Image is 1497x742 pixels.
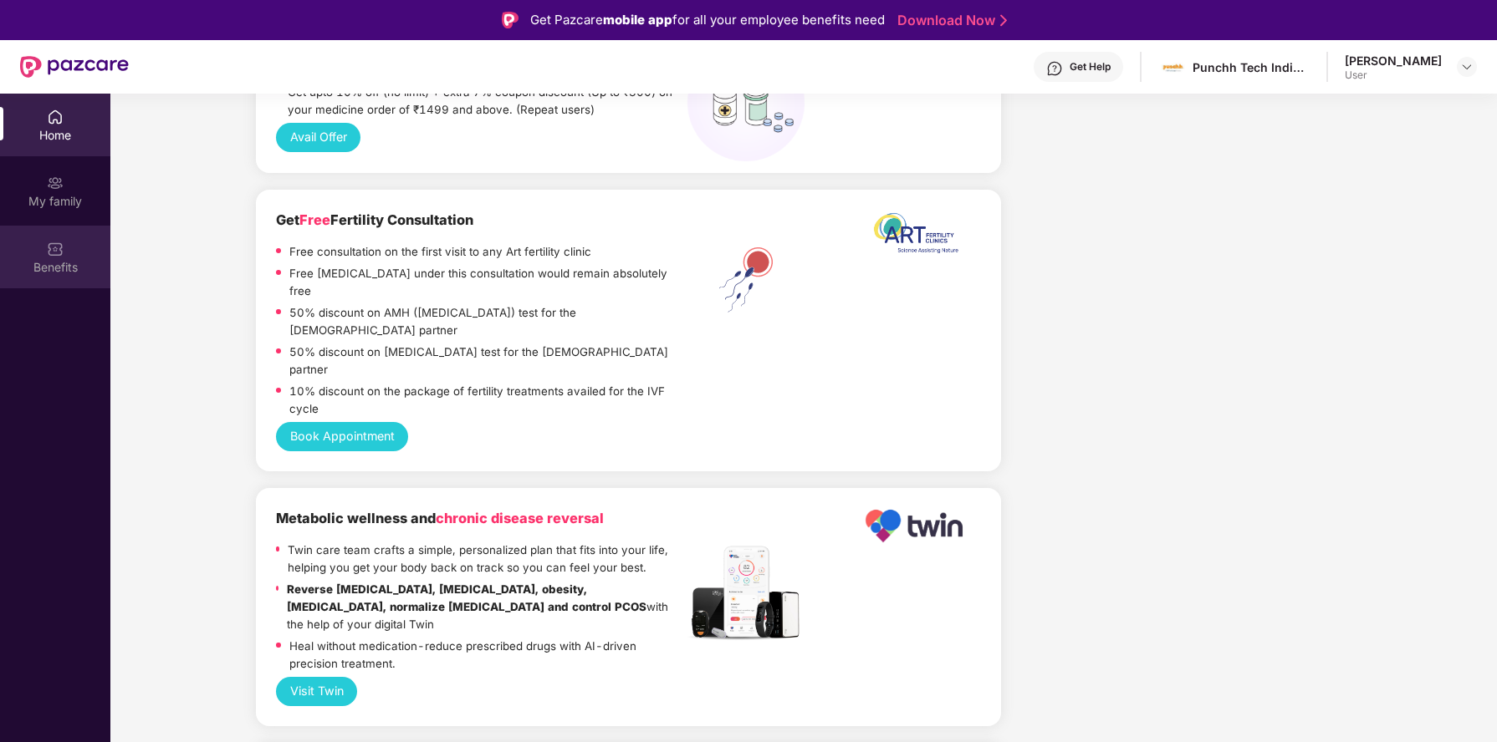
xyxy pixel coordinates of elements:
[864,508,964,543] img: Logo.png
[1460,60,1474,74] img: svg+xml;base64,PHN2ZyBpZD0iRHJvcGRvd24tMzJ4MzIiIHhtbG5zPSJodHRwOi8vd3d3LnczLm9yZy8yMDAwL3N2ZyIgd2...
[687,541,805,643] img: Header.jpg
[897,12,1002,29] a: Download Now
[1193,59,1310,75] div: Punchh Tech India Pvt Ltd (A PAR Technology Company)
[289,383,687,418] p: 10% discount on the package of fertility treatments availed for the IVF cycle
[1345,69,1442,82] div: User
[287,581,687,633] p: with the help of your digital Twin
[1345,53,1442,69] div: [PERSON_NAME]
[287,582,646,613] strong: Reverse [MEDICAL_DATA], [MEDICAL_DATA], obesity, [MEDICAL_DATA], normalize [MEDICAL_DATA] and con...
[276,677,357,706] button: Visit Twin
[289,638,687,673] p: Heal without medication-reduce prescribed drugs with AI-driven precision treatment.
[276,422,408,451] button: Book Appointment
[1046,60,1063,77] img: svg+xml;base64,PHN2ZyBpZD0iSGVscC0zMngzMiIgeG1sbnM9Imh0dHA6Ly93d3cudzMub3JnLzIwMDAvc3ZnIiB3aWR0aD...
[289,304,687,339] p: 50% discount on AMH ([MEDICAL_DATA]) test for the [DEMOGRAPHIC_DATA] partner
[289,265,687,300] p: Free [MEDICAL_DATA] under this consultation would remain absolutely free
[47,175,64,191] img: svg+xml;base64,PHN2ZyB3aWR0aD0iMjAiIGhlaWdodD0iMjAiIHZpZXdCb3g9IjAgMCAyMCAyMCIgZmlsbD0ibm9uZSIgeG...
[299,211,330,228] span: Free
[687,44,805,161] img: medicines%20(1).png
[603,12,672,28] strong: mobile app
[1070,60,1111,74] div: Get Help
[288,541,687,577] p: Twin care team crafts a simple, personalized plan that fits into your life, helping you get your ...
[436,510,604,526] span: chronic disease reversal
[20,56,129,78] img: New Pazcare Logo
[47,109,64,125] img: svg+xml;base64,PHN2ZyBpZD0iSG9tZSIgeG1sbnM9Imh0dHA6Ly93d3cudzMub3JnLzIwMDAvc3ZnIiB3aWR0aD0iMjAiIG...
[276,510,604,526] b: Metabolic wellness and
[864,210,964,264] img: ART%20logo%20printable%20jpg.jpg
[1000,12,1007,29] img: Stroke
[1161,55,1185,79] img: images.jpg
[276,123,360,152] button: Avail Offer
[687,243,805,317] img: ART%20Fertility.png
[47,241,64,257] img: svg+xml;base64,PHN2ZyBpZD0iQmVuZWZpdHMiIHhtbG5zPSJodHRwOi8vd3d3LnczLm9yZy8yMDAwL3N2ZyIgd2lkdGg9Ij...
[289,343,687,379] p: 50% discount on [MEDICAL_DATA] test for the [DEMOGRAPHIC_DATA] partner
[530,10,885,30] div: Get Pazcare for all your employee benefits need
[288,84,687,119] p: Get upto 10% off (no limit) + extra 7% coupon discount (Up to ₹300) on your medicine order of ₹14...
[502,12,519,28] img: Logo
[289,243,591,261] p: Free consultation on the first visit to any Art fertility clinic
[276,211,473,228] b: Get Fertility Consultation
